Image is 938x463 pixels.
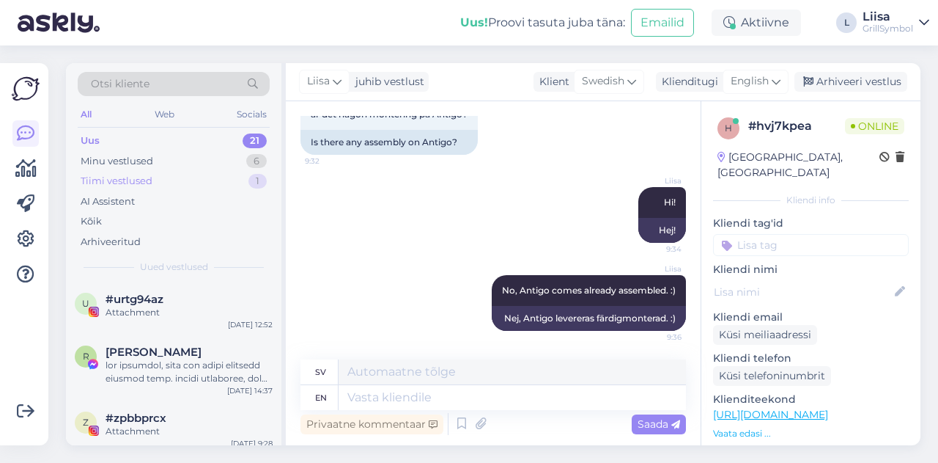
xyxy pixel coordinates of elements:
span: Saada [638,418,680,431]
input: Lisa tag [713,234,909,256]
div: # hvj7kpea [748,117,845,135]
div: Aktiivne [712,10,801,36]
div: AI Assistent [81,194,135,209]
div: 1 [248,174,267,189]
div: [GEOGRAPHIC_DATA], [GEOGRAPHIC_DATA] [717,150,879,181]
a: [URL][DOMAIN_NAME] [713,408,828,421]
div: Nej, Antigo levereras färdigmonterad. :) [492,306,686,331]
p: Kliendi tag'id [713,216,909,231]
div: Hej! [638,218,686,243]
div: [DATE] 12:52 [228,319,273,330]
div: L [836,12,857,33]
p: Kliendi telefon [713,351,909,366]
div: Minu vestlused [81,154,153,169]
span: Swedish [582,73,624,90]
span: Robert Szulc [106,346,202,359]
div: Attachment [106,425,273,438]
div: Arhiveeritud [81,235,141,249]
a: LiisaGrillSymbol [863,11,929,34]
span: u [82,298,89,309]
span: Online [845,118,904,134]
span: 9:32 [305,156,360,167]
span: English [731,73,769,90]
span: z [83,417,89,428]
div: 6 [246,154,267,169]
div: [DATE] 14:37 [227,385,273,396]
span: 9:34 [627,244,682,255]
div: Küsi meiliaadressi [713,325,817,345]
div: [DATE] 9:28 [231,438,273,449]
div: Kliendi info [713,194,909,207]
span: #zpbbprcx [106,412,166,425]
span: Liisa [627,175,682,186]
div: Proovi tasuta juba täna: [460,14,625,32]
span: h [725,123,732,134]
div: All [78,105,95,124]
div: Klienditugi [656,74,718,90]
div: Web [152,105,177,124]
span: No, Antigo comes already assembled. :) [502,285,676,296]
span: Liisa [307,73,330,90]
div: Arhiveeri vestlus [794,72,907,92]
div: Küsi telefoninumbrit [713,366,831,386]
div: Socials [234,105,270,124]
span: R [83,351,89,362]
div: Klient [533,74,569,90]
div: Privaatne kommentaar [300,415,443,434]
span: Liisa [627,263,682,274]
div: Is there any assembly on Antigo? [300,130,478,155]
b: Uus! [460,15,488,29]
p: Kliendi nimi [713,262,909,277]
div: juhib vestlust [350,74,424,90]
div: GrillSymbol [863,23,913,34]
p: Vaata edasi ... [713,427,909,440]
div: Liisa [863,11,913,23]
input: Lisa nimi [714,284,892,300]
div: Tiimi vestlused [81,174,152,189]
span: Uued vestlused [140,260,208,274]
span: Otsi kliente [91,76,149,92]
span: Hi! [664,197,676,208]
p: Kliendi email [713,310,909,325]
div: 21 [243,134,267,148]
img: Askly Logo [12,75,40,103]
span: 9:36 [627,332,682,343]
div: lor ipsumdol, sita con adipi elitsedd eiusmod temp. incidi utlaboree, dol magnaa enima minim veni... [106,359,273,385]
div: Kõik [81,214,102,229]
div: Attachment [106,306,273,319]
p: Klienditeekond [713,392,909,407]
div: Uus [81,134,100,148]
div: sv [315,360,326,384]
span: #urtg94az [106,293,163,306]
button: Emailid [631,9,694,37]
div: en [315,385,327,410]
